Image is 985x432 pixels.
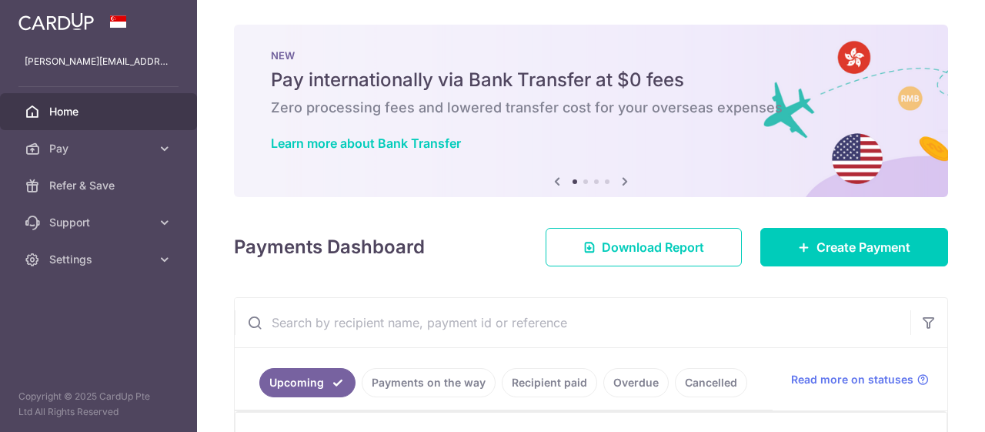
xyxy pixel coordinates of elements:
[603,368,669,397] a: Overdue
[602,238,704,256] span: Download Report
[271,68,911,92] h5: Pay internationally via Bank Transfer at $0 fees
[234,25,948,197] img: Bank transfer banner
[49,215,151,230] span: Support
[546,228,742,266] a: Download Report
[49,252,151,267] span: Settings
[271,99,911,117] h6: Zero processing fees and lowered transfer cost for your overseas expenses
[271,49,911,62] p: NEW
[18,12,94,31] img: CardUp
[235,298,910,347] input: Search by recipient name, payment id or reference
[259,368,356,397] a: Upcoming
[675,368,747,397] a: Cancelled
[816,238,910,256] span: Create Payment
[234,233,425,261] h4: Payments Dashboard
[760,228,948,266] a: Create Payment
[791,372,929,387] a: Read more on statuses
[271,136,461,151] a: Learn more about Bank Transfer
[25,54,172,69] p: [PERSON_NAME][EMAIL_ADDRESS][DOMAIN_NAME]
[49,178,151,193] span: Refer & Save
[49,104,151,119] span: Home
[791,372,913,387] span: Read more on statuses
[362,368,496,397] a: Payments on the way
[502,368,597,397] a: Recipient paid
[49,141,151,156] span: Pay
